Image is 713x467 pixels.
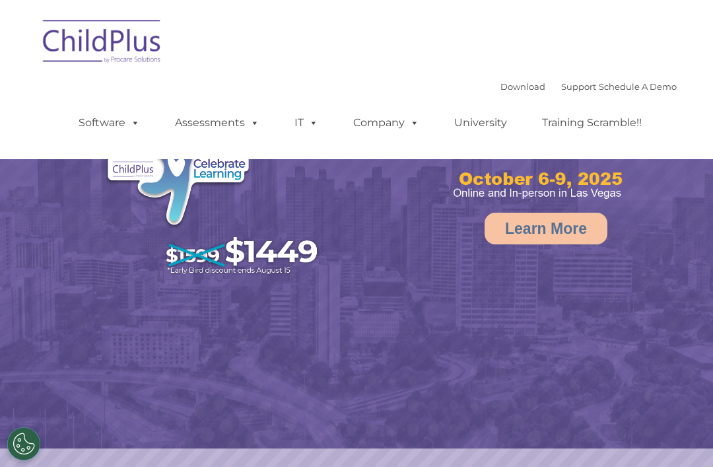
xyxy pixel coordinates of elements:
a: Learn More [485,213,607,244]
a: Support [561,81,596,92]
font: | [500,81,677,92]
button: Cookies Settings [7,427,40,460]
a: Download [500,81,545,92]
a: IT [281,110,331,136]
a: Software [65,110,153,136]
a: Training Scramble!! [529,110,655,136]
a: Assessments [162,110,273,136]
a: Company [340,110,432,136]
img: ChildPlus by Procare Solutions [36,11,168,77]
a: Schedule A Demo [599,81,677,92]
a: University [441,110,520,136]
